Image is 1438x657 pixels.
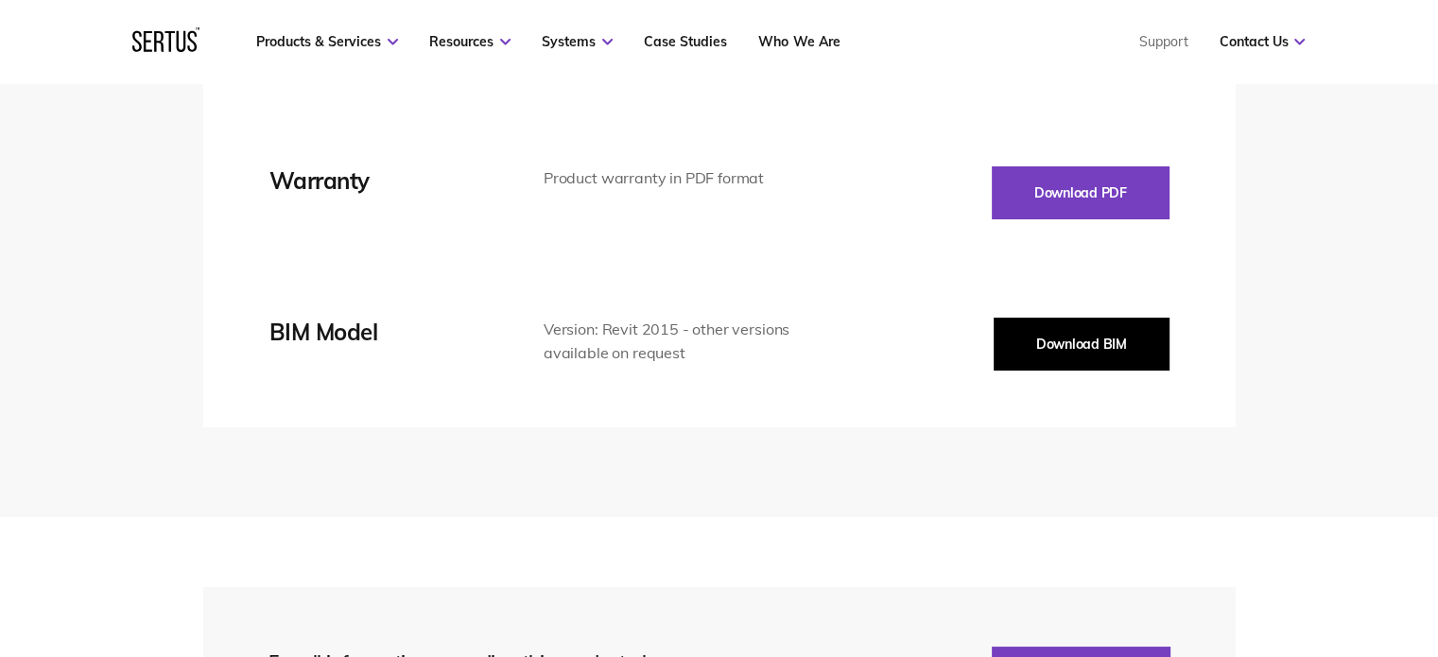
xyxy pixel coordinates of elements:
a: Support [1138,33,1187,50]
a: Resources [429,33,511,50]
a: Contact Us [1219,33,1305,50]
a: Products & Services [256,33,398,50]
div: Version: Revit 2015 - other versions available on request [544,318,857,366]
a: Who We Are [758,33,840,50]
button: Download PDF [992,166,1169,219]
a: Systems [542,33,613,50]
button: Download BIM [994,318,1169,371]
a: Case Studies [644,33,727,50]
div: Product warranty in PDF format [544,166,857,191]
div: Warranty [269,166,487,195]
div: BIM Model [269,318,487,346]
iframe: Chat Widget [1343,566,1438,657]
